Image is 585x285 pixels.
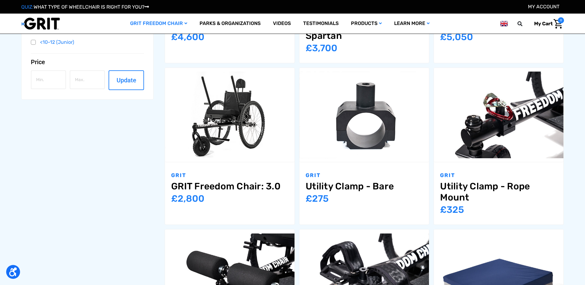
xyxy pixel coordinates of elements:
[109,70,144,90] button: Update
[31,70,66,89] input: Min.
[500,20,508,27] img: gb.png
[31,38,144,47] a: <10-12 (Junior)
[520,17,529,30] input: Search
[434,72,563,158] img: Utility Clamp - Rope Mount
[171,31,204,43] span: £‌4,600
[267,14,297,34] a: Videos
[306,193,329,204] span: £‌275
[31,58,144,66] button: Price
[165,68,295,162] a: GRIT Freedom Chair: 3.0,$2,995.00
[21,17,60,30] img: GRIT All-Terrain Wheelchair and Mobility Equipment
[440,181,557,203] a: Utility Clamp - Rope Mount,$349.00
[529,17,564,30] a: Cart with 0 items
[306,43,337,54] span: £‌3,700
[440,171,557,180] p: GRIT
[558,17,564,23] span: 0
[306,181,423,192] a: Utility Clamp - Bare,$299.00
[554,19,562,29] img: Cart
[345,14,388,34] a: Products
[21,4,34,10] span: QUIZ:
[21,4,149,10] a: QUIZ:WHAT TYPE OF WHEELCHAIR IS RIGHT FOR YOU?
[306,171,423,180] p: GRIT
[299,68,429,162] a: Utility Clamp - Bare,$299.00
[171,193,204,204] span: £‌2,800
[440,31,473,43] span: £‌5,050
[70,70,105,89] input: Max.
[171,181,288,192] a: GRIT Freedom Chair: 3.0,$2,995.00
[165,72,295,158] img: GRIT Freedom Chair: 3.0
[388,14,436,34] a: Learn More
[124,14,193,34] a: GRIT Freedom Chair
[31,58,45,66] span: Price
[171,171,288,180] p: GRIT
[534,21,553,27] span: My Cart
[193,14,267,34] a: Parks & Organizations
[528,4,559,10] a: Account
[297,14,345,34] a: Testimonials
[299,72,429,158] img: Utility Clamp - Bare
[440,204,464,215] span: £‌325
[434,68,563,162] a: Utility Clamp - Rope Mount,$349.00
